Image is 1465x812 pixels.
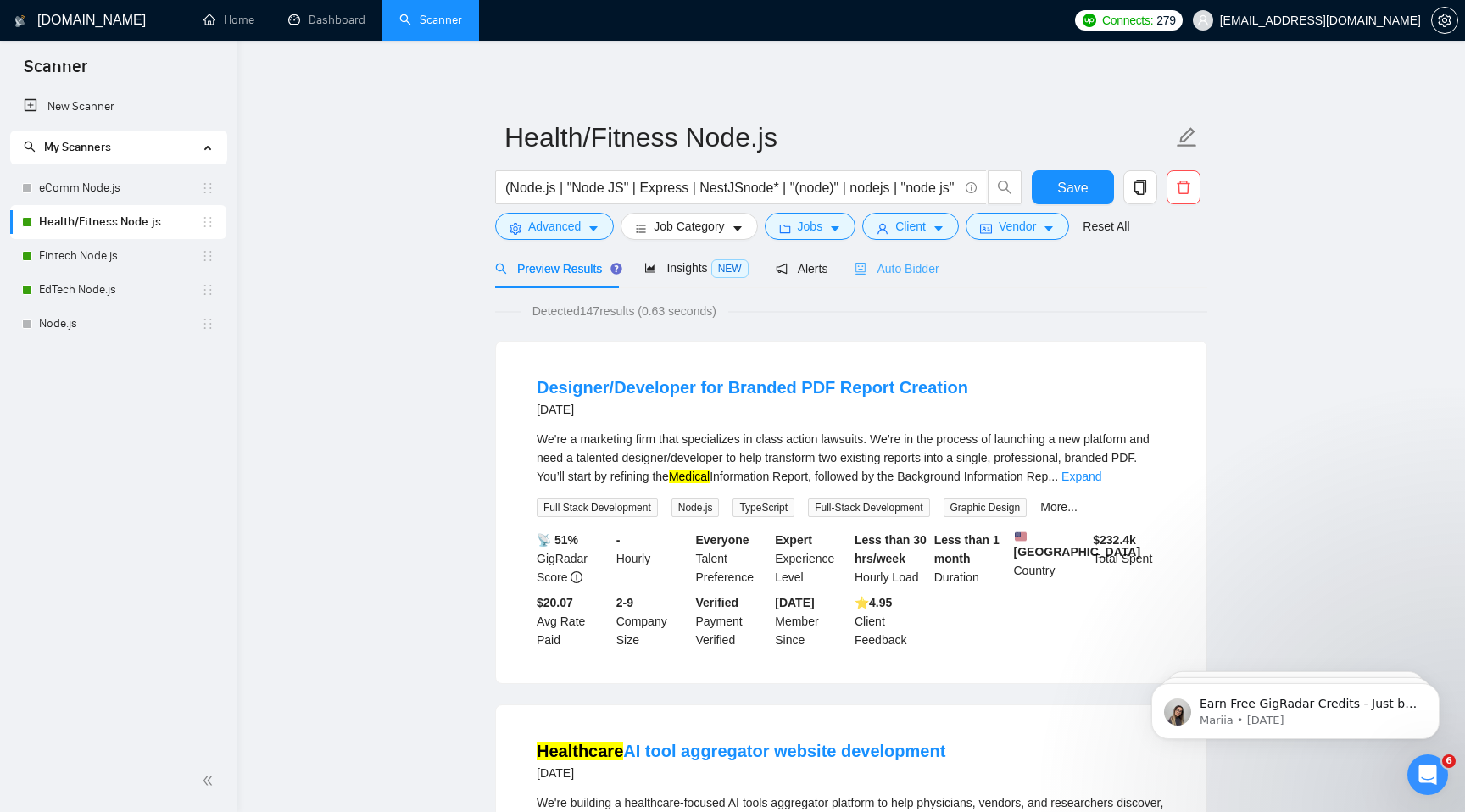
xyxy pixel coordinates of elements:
span: Node.js [671,498,720,517]
span: TypeScript [732,498,794,517]
a: dashboardDashboard [288,13,365,27]
iframe: Intercom notifications message [1126,648,1465,766]
div: Experience Level [771,531,851,587]
span: search [24,141,36,153]
span: holder [201,249,214,263]
span: holder [201,283,214,297]
b: Verified [696,596,739,609]
span: caret-down [588,222,599,235]
div: Talent Preference [693,531,772,587]
span: Insights [644,261,748,275]
div: [DATE] [537,763,945,783]
button: setting [1431,7,1458,34]
mark: Medical [669,470,710,483]
span: NEW [711,259,749,278]
img: upwork-logo.png [1083,14,1096,27]
span: user [877,222,888,235]
div: Hourly [613,531,693,587]
span: Auto Bidder [855,262,939,275]
button: barsJob Categorycaret-down [621,213,757,240]
b: Expert [775,533,812,547]
div: Member Since [771,593,851,649]
a: Health/Fitness Node.js [39,205,201,239]
b: - [616,533,621,547]
button: folderJobscaret-down [765,213,856,240]
span: holder [201,317,214,331]
span: holder [201,181,214,195]
span: robot [855,263,866,275]
span: Preview Results [495,262,617,275]
div: Payment Verified [693,593,772,649]
span: user [1197,14,1209,26]
a: EdTech Node.js [39,273,201,307]
span: folder [779,222,791,235]
span: My Scanners [44,140,111,154]
li: EdTech Node.js [10,273,226,307]
button: settingAdvancedcaret-down [495,213,614,240]
span: Full-Stack Development [808,498,929,517]
li: Node.js [10,307,226,341]
span: setting [510,222,521,235]
b: $20.07 [537,596,573,609]
span: Advanced [528,217,581,236]
a: searchScanner [399,13,462,27]
b: Everyone [696,533,749,547]
div: We're a marketing firm that specializes in class action lawsuits. We’re in the process of launchi... [537,430,1166,486]
span: 279 [1156,11,1175,30]
input: Scanner name... [504,116,1173,159]
button: copy [1123,170,1157,204]
a: Expand [1061,470,1101,483]
a: setting [1431,14,1458,27]
b: ⭐️ 4.95 [855,596,892,609]
div: Client Feedback [851,593,931,649]
li: eComm Node.js [10,171,226,205]
li: Health/Fitness Node.js [10,205,226,239]
a: Designer/Developer for Branded PDF Report Creation [537,378,968,397]
li: Fintech Node.js [10,239,226,273]
span: Jobs [798,217,823,236]
button: userClientcaret-down [862,213,959,240]
span: caret-down [1043,222,1055,235]
input: Search Freelance Jobs... [505,177,958,198]
mark: Healthcare [537,742,623,760]
span: bars [635,222,647,235]
b: Less than 30 hrs/week [855,533,927,565]
span: delete [1167,180,1200,195]
a: More... [1040,500,1078,514]
div: Country [1011,531,1090,587]
b: Less than 1 month [934,533,1000,565]
img: 🇺🇸 [1015,531,1027,542]
span: setting [1432,14,1457,27]
span: double-left [202,772,219,789]
iframe: Intercom live chat [1407,754,1448,795]
span: Graphic Design [944,498,1028,517]
b: $ 232.4k [1093,533,1136,547]
span: Detected 147 results (0.63 seconds) [521,302,728,320]
span: area-chart [644,262,656,274]
div: Duration [931,531,1011,587]
span: search [495,263,507,275]
b: [DATE] [775,596,814,609]
div: Total Spent [1089,531,1169,587]
span: holder [201,215,214,229]
span: Connects: [1102,11,1153,30]
span: Alerts [776,262,828,275]
b: [GEOGRAPHIC_DATA] [1014,531,1141,559]
button: idcardVendorcaret-down [966,213,1069,240]
a: eComm Node.js [39,171,201,205]
span: edit [1176,126,1198,148]
span: search [989,180,1021,195]
a: New Scanner [24,90,213,124]
span: caret-down [933,222,944,235]
span: Full Stack Development [537,498,658,517]
div: [DATE] [537,399,968,420]
span: idcard [980,222,992,235]
a: homeHome [203,13,254,27]
div: Hourly Load [851,531,931,587]
li: New Scanner [10,90,226,124]
div: Tooltip anchor [609,261,624,276]
a: Fintech Node.js [39,239,201,273]
div: GigRadar Score [533,531,613,587]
